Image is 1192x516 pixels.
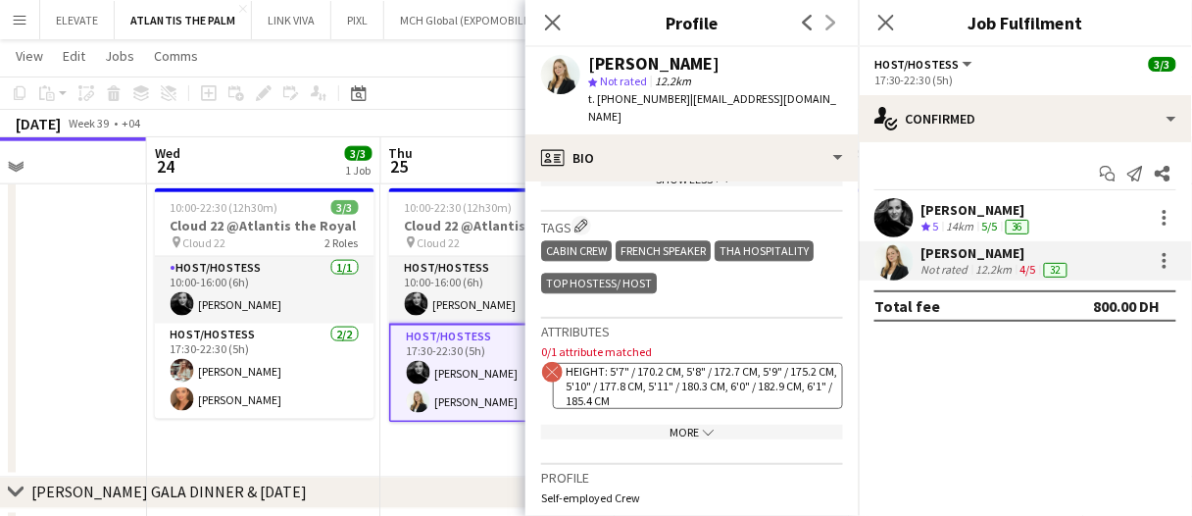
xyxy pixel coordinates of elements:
h3: Tags [541,216,843,236]
span: 24 [152,155,180,178]
app-card-role: Host/Hostess1/110:00-16:00 (6h)[PERSON_NAME] [389,257,609,324]
a: Jobs [97,43,142,69]
span: 3/3 [1149,57,1176,72]
span: Week 39 [65,116,114,130]
app-card-role: Host/Hostess2/217:30-22:30 (5h)[PERSON_NAME][PERSON_NAME] [389,324,609,423]
h3: Job Fulfilment [859,10,1192,35]
div: [PERSON_NAME] [921,201,1033,219]
span: Comms [154,47,198,65]
span: Host/Hostess [874,57,960,72]
div: More [541,425,843,439]
h3: Cloud 22 @Atlantis the Royal [155,217,374,234]
a: Edit [55,43,93,69]
span: Thu [389,144,414,162]
app-card-role: Host/Hostess1/110:00-16:00 (6h)[PERSON_NAME] [155,257,374,324]
div: [DATE] [16,114,61,133]
h3: Profile [525,10,859,35]
span: 10:00-22:30 (12h30m) [171,200,278,215]
button: MCH Global (EXPOMOBILIA MCH GLOBAL ME LIVE MARKETING LLC) [384,1,745,39]
p: 0/1 attribute matched [541,344,843,359]
span: 2 Roles [325,235,359,250]
h3: Profile [541,469,843,487]
span: | [EMAIL_ADDRESS][DOMAIN_NAME] [588,91,836,124]
div: 14km [943,219,978,235]
div: Bio [525,134,859,181]
div: 12.2km [972,262,1017,278]
span: Edit [63,47,85,65]
button: ATLANTIS THE PALM [115,1,252,39]
app-skills-label: 5/5 [982,219,998,233]
div: [PERSON_NAME] [588,55,720,73]
button: LINK VIVA [252,1,331,39]
span: 3/3 [331,200,359,215]
div: 17:30-22:30 (5h) [874,73,1176,87]
div: Confirmed [859,95,1192,142]
span: Not rated [600,74,647,88]
div: +04 [122,116,140,130]
div: Total fee [874,296,941,316]
div: [PERSON_NAME] [921,244,1071,262]
app-job-card: 10:00-22:30 (12h30m)3/3Cloud 22 @Atlantis the Royal Cloud 222 RolesHost/Hostess1/110:00-16:00 (6h... [389,188,609,423]
span: t. [PHONE_NUMBER] [588,91,690,106]
span: 12.2km [651,74,695,88]
div: 800.00 DH [1094,296,1161,316]
h3: Cloud 22 @Atlantis the Royal [389,217,609,234]
div: THA HOSPITALITY [715,240,814,261]
span: 25 [386,155,414,178]
a: View [8,43,51,69]
h3: Attributes [541,323,843,340]
a: Comms [146,43,206,69]
app-skills-label: 4/5 [1020,262,1036,277]
app-job-card: 10:00-22:30 (12h30m)3/3Cloud 22 @Atlantis the Royal Cloud 222 RolesHost/Hostess1/110:00-16:00 (6h... [155,188,374,419]
div: 32 [1044,263,1068,278]
div: Not rated [921,262,972,278]
div: 1 Job [346,163,372,178]
span: 5 [933,219,939,233]
div: CABIN CREW [541,240,612,261]
span: Wed [155,144,180,162]
button: PIXL [331,1,384,39]
span: View [16,47,43,65]
span: Cloud 22 [418,235,461,250]
button: ELEVATE [40,1,115,39]
div: 36 [1006,220,1029,234]
button: Host/Hostess [874,57,975,72]
div: TOP HOSTESS/ HOST [541,273,657,293]
span: Jobs [105,47,134,65]
div: [PERSON_NAME] GALA DINNER & [DATE] [31,483,307,502]
span: 3/3 [345,146,372,161]
div: FRENCH SPEAKER [616,240,711,261]
span: 10:00-22:30 (12h30m) [405,200,513,215]
span: Cloud 22 [183,235,226,250]
app-card-role: Host/Hostess2/217:30-22:30 (5h)[PERSON_NAME][PERSON_NAME] [155,324,374,419]
p: Self-employed Crew [541,490,843,505]
span: Height: 5'7" / 170.2 cm, 5'8" / 172.7 cm, 5'9" / 175.2 cm, 5'10" / 177.8 cm, 5'11" / 180.3 cm, 6'... [566,364,837,408]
